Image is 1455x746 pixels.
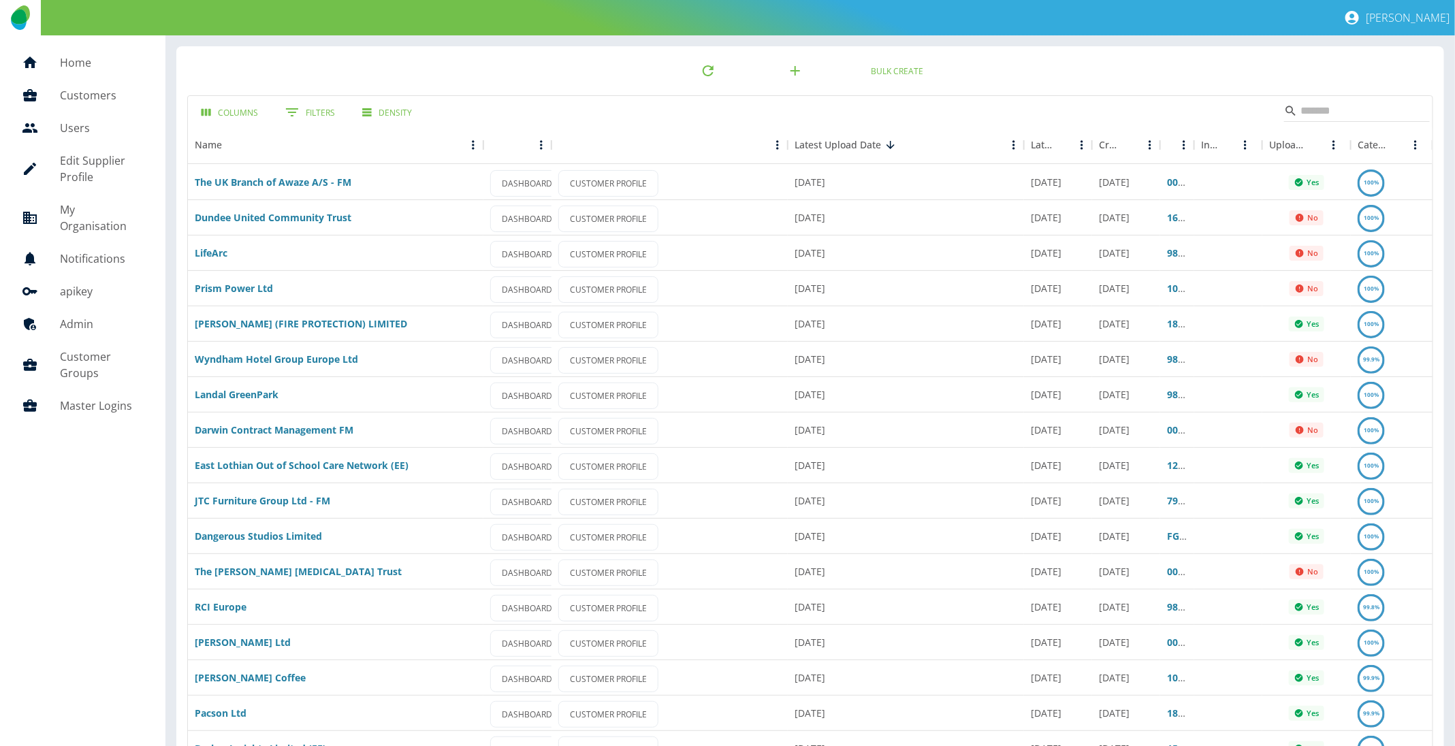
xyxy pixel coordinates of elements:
div: 04 Aug 2025 [1024,341,1092,376]
div: 08 Aug 2025 [788,447,1024,483]
a: 104768008 [1167,671,1216,684]
button: Bulk Create [861,59,935,84]
div: 04 Aug 2025 [1024,270,1092,306]
a: DASHBOARD [490,383,564,409]
a: 794492 [1167,494,1200,507]
div: 07 Aug 2025 [788,553,1024,589]
div: Not all required reports for this customer were uploaded for the latest usage month. [1290,423,1324,438]
p: Yes [1307,320,1319,328]
button: Sort [1053,135,1072,155]
h5: Home [60,54,144,71]
button: Sort [1220,135,1239,155]
div: Latest Upload Date [795,138,881,152]
a: CUSTOMER PROFILE [558,312,658,338]
button: Sort [222,135,241,155]
a: CUSTOMER PROFILE [558,241,658,267]
a: Master Logins [11,389,155,422]
a: 129585595 [1167,459,1216,472]
div: 04 Aug 2025 [1024,589,1092,624]
p: [PERSON_NAME] [1366,10,1450,25]
div: Categorised [1358,138,1390,152]
text: 100% [1364,214,1379,221]
a: RCI Europe [195,600,246,613]
text: 100% [1364,532,1379,540]
p: Yes [1307,709,1319,717]
div: 05 Jul 2023 [1092,695,1160,730]
a: Customers [11,79,155,112]
button: Density [351,100,423,125]
div: 08 Aug 2025 [788,518,1024,553]
div: 02 Aug 2025 [1024,660,1092,695]
a: Landal GreenPark [195,388,278,401]
h5: Admin [60,316,144,332]
a: 100% [1358,459,1385,472]
div: 05 Jul 2023 [1092,412,1160,447]
div: 09 Aug 2025 [788,341,1024,376]
button: Menu [1174,135,1194,155]
a: CUSTOMER PROFILE [558,206,658,232]
a: CUSTOMER PROFILE [558,595,658,621]
div: 05 Jul 2023 [1092,270,1160,306]
button: Sort [558,135,577,155]
a: DASHBOARD [490,630,564,657]
div: 05 Jul 2023 [1092,447,1160,483]
div: 05 Aug 2025 [1024,412,1092,447]
a: 99.9% [1358,671,1385,684]
div: Upload Complete [1262,126,1351,164]
div: 04 Aug 2025 [1092,518,1160,553]
text: 100% [1364,285,1379,292]
a: [PERSON_NAME] Ltd [195,636,291,649]
div: 09 Aug 2025 [1024,164,1092,199]
p: No [1307,355,1318,363]
div: Search [1284,100,1430,125]
button: Sort [490,135,509,155]
div: Invalid Creds [1194,126,1262,164]
a: 99.9% [1358,353,1385,366]
a: 00800701 [1167,636,1211,649]
text: 99.9% [1363,674,1379,681]
a: LifeArc [195,246,227,259]
p: No [1307,214,1318,222]
h5: Notifications [60,250,144,267]
img: Logo [11,5,29,30]
a: 100% [1358,530,1385,542]
a: 99.8% [1358,600,1385,613]
div: 02 Aug 2025 [1024,553,1092,589]
div: Created [1092,126,1160,164]
button: Menu [767,135,788,155]
button: Menu [1072,135,1092,155]
div: Not all required reports for this customer were uploaded for the latest usage month. [1290,246,1324,261]
p: Yes [1307,461,1319,470]
a: Dangerous Studios Limited [195,530,322,542]
div: 05 Jul 2023 [1092,553,1160,589]
div: 05 Jul 2023 [1092,589,1160,624]
a: East Lothian Out of School Care Network (EE) [195,459,409,472]
div: Name [195,138,222,152]
div: 09 Aug 2025 [788,270,1024,306]
text: 100% [1364,461,1379,469]
text: 100% [1364,568,1379,575]
div: Latest Usage [1024,126,1092,164]
h5: Edit Supplier Profile [60,152,144,185]
a: 100% [1358,246,1385,259]
div: 01 Aug 2025 [1024,306,1092,341]
a: DASHBOARD [490,170,564,197]
button: Select columns [191,100,269,125]
div: 19 Feb 2025 [1092,306,1160,341]
a: DASHBOARD [490,453,564,480]
div: 05 Jul 2023 [1092,235,1160,270]
button: Sort [1121,135,1140,155]
div: Not all required reports for this customer were uploaded for the latest usage month. [1290,352,1324,367]
a: CUSTOMER PROFILE [558,418,658,444]
a: 100% [1358,211,1385,224]
button: Sort [1390,135,1409,155]
h5: Customers [60,87,144,103]
div: Categorised [1351,126,1433,164]
a: 100% [1358,317,1385,330]
button: Menu [531,135,551,155]
div: Invalid Creds [1201,138,1220,152]
div: 02 Aug 2025 [1024,695,1092,730]
button: Sort [1309,135,1328,155]
a: 185485789 [1167,317,1216,330]
a: CUSTOMER PROFILE [558,170,658,197]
